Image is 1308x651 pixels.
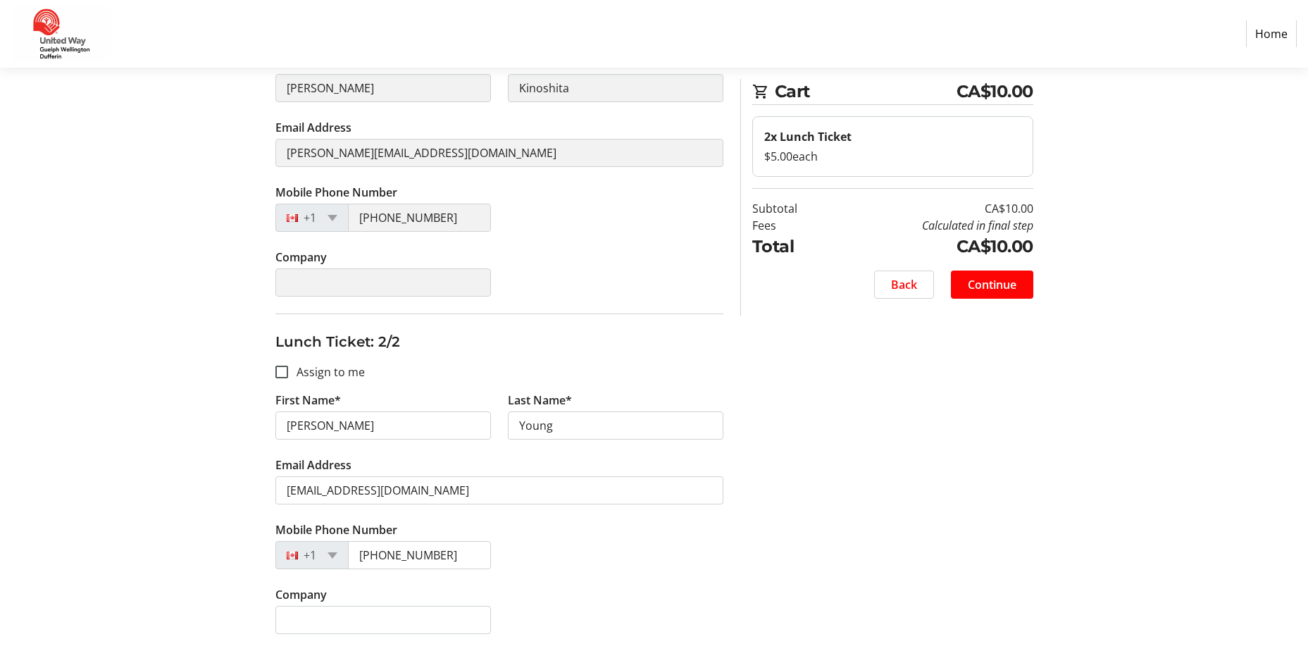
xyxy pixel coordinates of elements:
[752,200,833,217] td: Subtotal
[874,271,934,299] button: Back
[1246,20,1297,47] a: Home
[275,457,351,473] label: Email Address
[775,79,957,104] span: Cart
[275,331,723,352] h3: Lunch Ticket: 2/2
[764,148,1021,165] div: $5.00 each
[968,276,1016,293] span: Continue
[275,392,341,409] label: First Name*
[11,6,111,62] img: United Way Guelph Wellington Dufferin's Logo
[275,521,397,538] label: Mobile Phone Number
[275,184,397,201] label: Mobile Phone Number
[752,217,833,234] td: Fees
[764,129,852,144] strong: 2x Lunch Ticket
[951,271,1033,299] button: Continue
[833,234,1033,259] td: CA$10.00
[288,364,365,380] label: Assign to me
[833,217,1033,234] td: Calculated in final step
[348,204,491,232] input: (506) 234-5678
[508,392,572,409] label: Last Name*
[275,119,351,136] label: Email Address
[275,586,327,603] label: Company
[275,249,327,266] label: Company
[833,200,1033,217] td: CA$10.00
[348,541,491,569] input: (506) 234-5678
[957,79,1033,104] span: CA$10.00
[891,276,917,293] span: Back
[752,234,833,259] td: Total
